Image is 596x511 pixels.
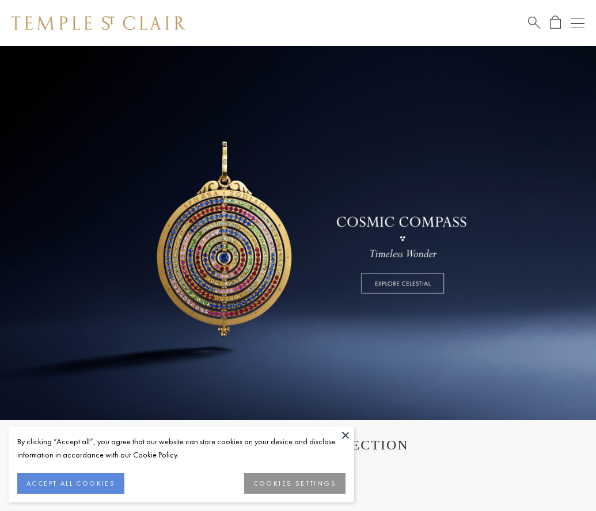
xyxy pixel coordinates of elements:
a: Open Shopping Bag [550,16,561,30]
button: COOKIES SETTINGS [244,473,346,494]
div: By clicking “Accept all”, you agree that our website can store cookies on your device and disclos... [17,435,346,462]
a: Search [528,16,540,30]
img: Temple St. Clair [12,16,185,30]
button: Open navigation [571,16,584,30]
button: ACCEPT ALL COOKIES [17,473,124,494]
